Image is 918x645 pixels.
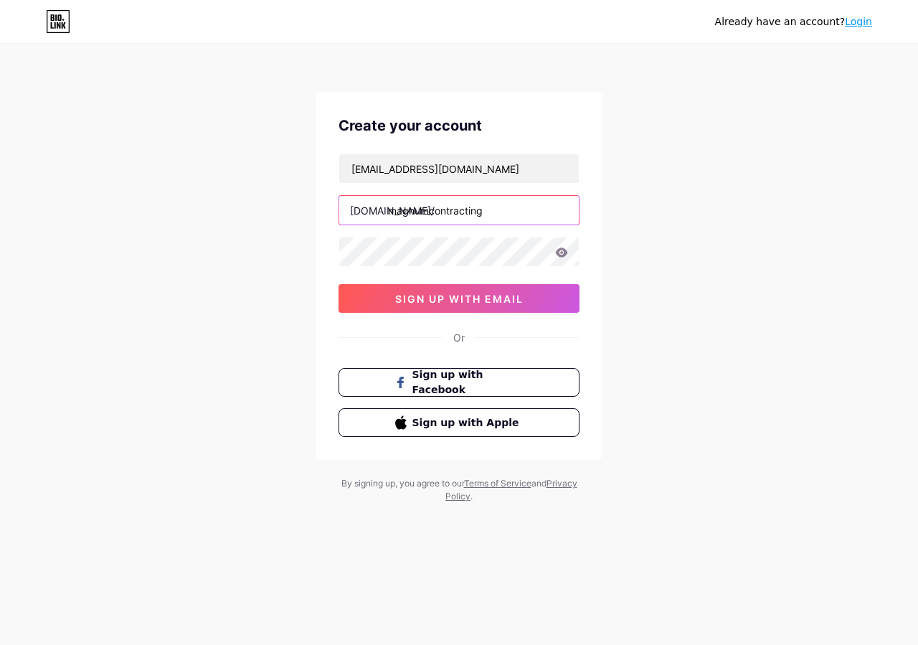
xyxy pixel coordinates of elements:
span: Sign up with Apple [412,415,524,430]
div: [DOMAIN_NAME]/ [350,203,435,218]
span: Sign up with Facebook [412,367,524,397]
input: username [339,196,579,225]
a: Terms of Service [464,478,531,489]
div: Or [453,330,465,345]
div: By signing up, you agree to our and . [337,477,581,503]
div: Create your account [339,115,579,136]
button: Sign up with Apple [339,408,579,437]
input: Email [339,154,579,183]
a: Login [845,16,872,27]
button: sign up with email [339,284,579,313]
span: sign up with email [395,293,524,305]
div: Already have an account? [715,14,872,29]
button: Sign up with Facebook [339,368,579,397]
